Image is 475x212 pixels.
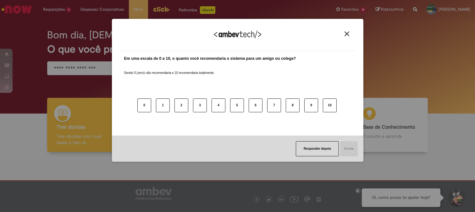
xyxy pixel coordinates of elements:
[156,98,170,112] button: 1
[345,31,349,36] img: Close
[304,98,318,112] button: 9
[124,63,215,75] label: Sendo 0 (zero) não recomendaria e 10 recomendaria totalmente.
[267,98,281,112] button: 7
[249,98,262,112] button: 6
[214,31,261,38] img: Logo Ambevtech
[137,98,151,112] button: 0
[174,98,188,112] button: 2
[193,98,207,112] button: 3
[343,31,351,36] button: Close
[124,56,296,62] label: Em uma escala de 0 a 10, o quanto você recomendaria o sistema para um amigo ou colega?
[296,141,339,156] button: Responder depois
[323,98,337,112] button: 10
[286,98,300,112] button: 8
[212,98,225,112] button: 4
[230,98,244,112] button: 5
